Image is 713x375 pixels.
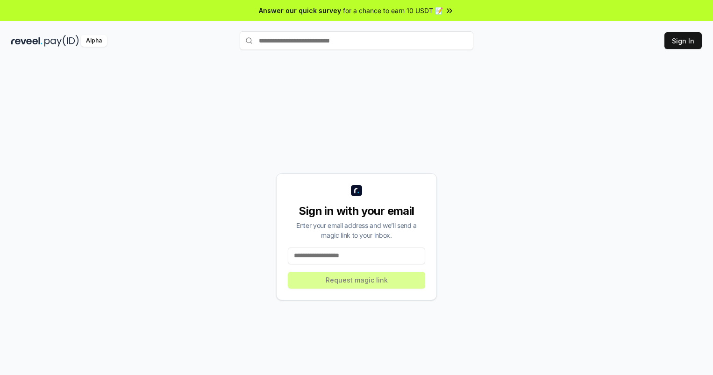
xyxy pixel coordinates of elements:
img: reveel_dark [11,35,43,47]
img: logo_small [351,185,362,196]
span: Answer our quick survey [259,6,341,15]
div: Enter your email address and we’ll send a magic link to your inbox. [288,220,425,240]
button: Sign In [664,32,702,49]
img: pay_id [44,35,79,47]
div: Alpha [81,35,107,47]
span: for a chance to earn 10 USDT 📝 [343,6,443,15]
div: Sign in with your email [288,204,425,219]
